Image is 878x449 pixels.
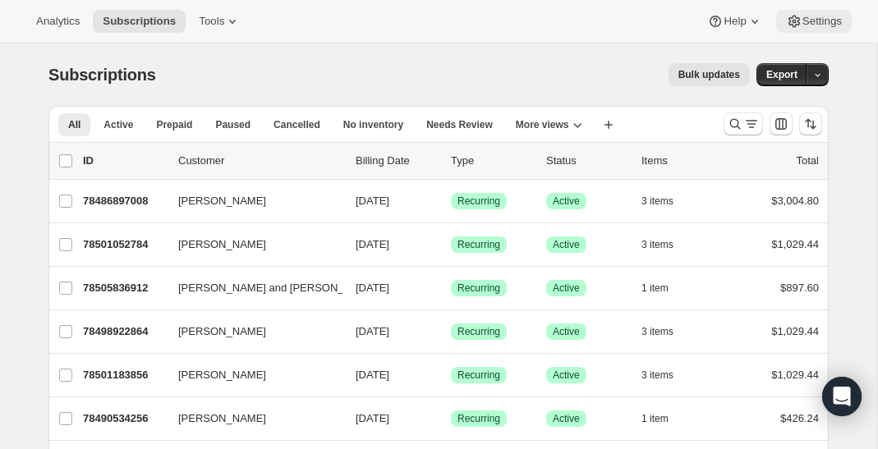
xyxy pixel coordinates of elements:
[168,318,333,345] button: [PERSON_NAME]
[83,410,165,427] p: 78490534256
[641,190,692,213] button: 3 items
[426,118,493,131] span: Needs Review
[516,118,569,131] span: More views
[83,153,165,169] p: ID
[103,15,176,28] span: Subscriptions
[771,369,819,381] span: $1,029.44
[799,112,822,135] button: Sort the results
[83,364,819,387] div: 78501183856[PERSON_NAME][DATE]SuccessRecurringSuccessActive3 items$1,029.44
[766,68,798,81] span: Export
[697,10,772,33] button: Help
[641,412,669,425] span: 1 item
[457,238,500,251] span: Recurring
[641,277,687,300] button: 1 item
[178,236,266,253] span: [PERSON_NAME]
[83,233,819,256] div: 78501052784[PERSON_NAME][DATE]SuccessRecurringSuccessActive3 items$1,029.44
[457,195,500,208] span: Recurring
[189,10,251,33] button: Tools
[776,10,852,33] button: Settings
[641,282,669,295] span: 1 item
[451,153,533,169] div: Type
[168,362,333,388] button: [PERSON_NAME]
[822,377,862,416] div: Open Intercom Messenger
[771,238,819,250] span: $1,029.44
[641,233,692,256] button: 3 items
[168,188,333,214] button: [PERSON_NAME]
[36,15,80,28] span: Analytics
[641,369,673,382] span: 3 items
[641,325,673,338] span: 3 items
[770,112,793,135] button: Customize table column order and visibility
[83,277,819,300] div: 78505836912[PERSON_NAME] and [PERSON_NAME][DATE]SuccessRecurringSuccessActive1 item$897.60
[546,153,628,169] p: Status
[802,15,842,28] span: Settings
[553,282,580,295] span: Active
[83,323,165,340] p: 78498922864
[83,193,165,209] p: 78486897008
[83,236,165,253] p: 78501052784
[641,238,673,251] span: 3 items
[678,68,740,81] span: Bulk updates
[103,118,133,131] span: Active
[168,405,333,432] button: [PERSON_NAME]
[457,369,500,382] span: Recurring
[641,320,692,343] button: 3 items
[156,118,192,131] span: Prepaid
[93,10,186,33] button: Subscriptions
[553,369,580,382] span: Active
[771,325,819,337] span: $1,029.44
[178,153,342,169] p: Customer
[178,410,266,427] span: [PERSON_NAME]
[669,63,750,86] button: Bulk updates
[356,153,438,169] p: Billing Date
[457,282,500,295] span: Recurring
[356,282,389,294] span: [DATE]
[506,113,592,136] button: More views
[83,367,165,383] p: 78501183856
[168,231,333,258] button: [PERSON_NAME]
[83,280,165,296] p: 78505836912
[68,118,80,131] span: All
[553,325,580,338] span: Active
[83,320,819,343] div: 78498922864[PERSON_NAME][DATE]SuccessRecurringSuccessActive3 items$1,029.44
[457,412,500,425] span: Recurring
[83,153,819,169] div: IDCustomerBilling DateTypeStatusItemsTotal
[553,195,580,208] span: Active
[26,10,90,33] button: Analytics
[356,412,389,424] span: [DATE]
[724,15,746,28] span: Help
[641,195,673,208] span: 3 items
[756,63,807,86] button: Export
[356,369,389,381] span: [DATE]
[199,15,224,28] span: Tools
[771,195,819,207] span: $3,004.80
[274,118,320,131] span: Cancelled
[595,113,622,136] button: Create new view
[724,112,763,135] button: Search and filter results
[83,190,819,213] div: 78486897008[PERSON_NAME][DATE]SuccessRecurringSuccessActive3 items$3,004.80
[48,66,156,84] span: Subscriptions
[178,323,266,340] span: [PERSON_NAME]
[641,364,692,387] button: 3 items
[178,280,378,296] span: [PERSON_NAME] and [PERSON_NAME]
[780,282,819,294] span: $897.60
[797,153,819,169] p: Total
[553,238,580,251] span: Active
[356,195,389,207] span: [DATE]
[457,325,500,338] span: Recurring
[83,407,819,430] div: 78490534256[PERSON_NAME][DATE]SuccessRecurringSuccessActive1 item$426.24
[343,118,403,131] span: No inventory
[641,153,724,169] div: Items
[178,193,266,209] span: [PERSON_NAME]
[780,412,819,424] span: $426.24
[553,412,580,425] span: Active
[356,325,389,337] span: [DATE]
[356,238,389,250] span: [DATE]
[641,407,687,430] button: 1 item
[178,367,266,383] span: [PERSON_NAME]
[215,118,251,131] span: Paused
[168,275,333,301] button: [PERSON_NAME] and [PERSON_NAME]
